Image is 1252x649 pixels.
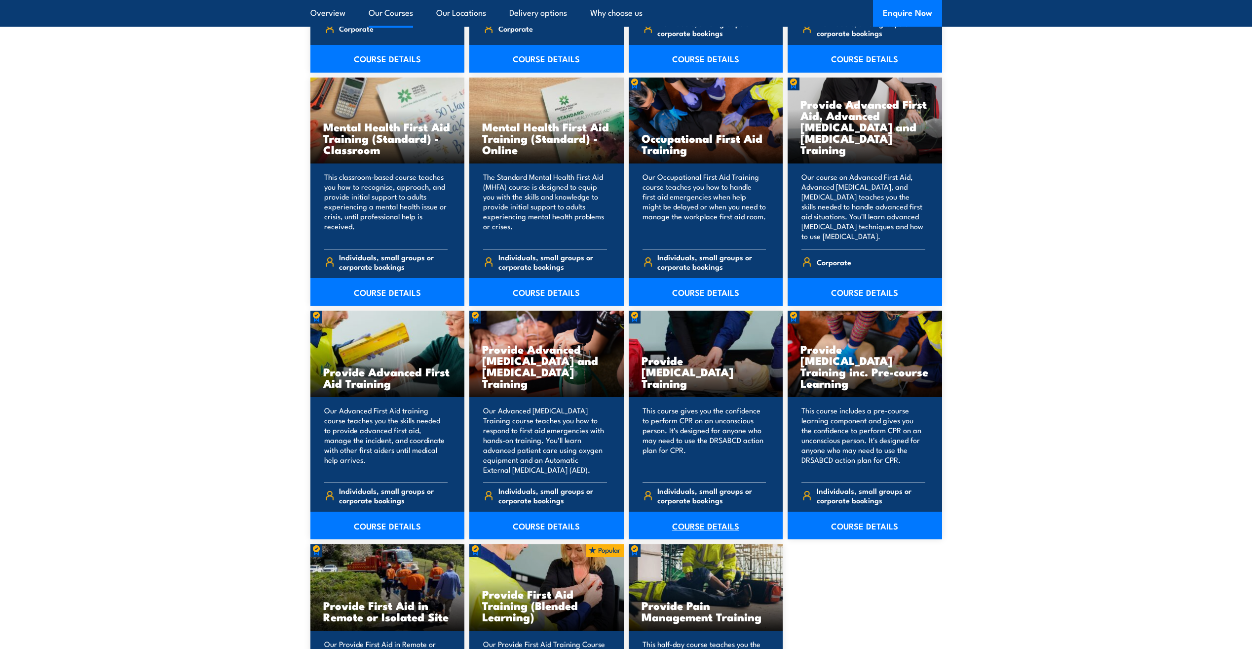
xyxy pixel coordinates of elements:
[629,512,783,539] a: COURSE DETAILS
[657,252,766,271] span: Individuals, small groups or corporate bookings
[498,252,607,271] span: Individuals, small groups or corporate bookings
[498,486,607,505] span: Individuals, small groups or corporate bookings
[469,278,624,306] a: COURSE DETAILS
[817,19,925,38] span: Individuals, small groups or corporate bookings
[339,21,374,36] span: Corporate
[657,486,766,505] span: Individuals, small groups or corporate bookings
[339,486,448,505] span: Individuals, small groups or corporate bookings
[483,172,607,241] p: The Standard Mental Health First Aid (MHFA) course is designed to equip you with the skills and k...
[498,21,533,36] span: Corporate
[324,406,448,475] p: Our Advanced First Aid training course teaches you the skills needed to provide advanced first ai...
[629,45,783,73] a: COURSE DETAILS
[801,406,925,475] p: This course includes a pre-course learning component and gives you the confidence to perform CPR ...
[642,132,770,155] h3: Occupational First Aid Training
[482,588,611,622] h3: Provide First Aid Training (Blended Learning)
[483,406,607,475] p: Our Advanced [MEDICAL_DATA] Training course teaches you how to respond to first aid emergencies w...
[310,512,465,539] a: COURSE DETAILS
[817,486,925,505] span: Individuals, small groups or corporate bookings
[324,172,448,241] p: This classroom-based course teaches you how to recognise, approach, and provide initial support t...
[642,355,770,389] h3: Provide [MEDICAL_DATA] Training
[310,45,465,73] a: COURSE DETAILS
[482,121,611,155] h3: Mental Health First Aid Training (Standard) - Online
[817,254,851,270] span: Corporate
[800,98,929,155] h3: Provide Advanced First Aid, Advanced [MEDICAL_DATA] and [MEDICAL_DATA] Training
[800,343,929,389] h3: Provide [MEDICAL_DATA] Training inc. Pre-course Learning
[469,512,624,539] a: COURSE DETAILS
[657,19,766,38] span: Individuals, small groups or corporate bookings
[788,278,942,306] a: COURSE DETAILS
[469,45,624,73] a: COURSE DETAILS
[642,600,770,622] h3: Provide Pain Management Training
[801,172,925,241] p: Our course on Advanced First Aid, Advanced [MEDICAL_DATA], and [MEDICAL_DATA] teaches you the ski...
[629,278,783,306] a: COURSE DETAILS
[788,512,942,539] a: COURSE DETAILS
[323,600,452,622] h3: Provide First Aid in Remote or Isolated Site
[643,172,766,241] p: Our Occupational First Aid Training course teaches you how to handle first aid emergencies when h...
[323,366,452,389] h3: Provide Advanced First Aid Training
[323,121,452,155] h3: Mental Health First Aid Training (Standard) - Classroom
[643,406,766,475] p: This course gives you the confidence to perform CPR on an unconscious person. It's designed for a...
[482,343,611,389] h3: Provide Advanced [MEDICAL_DATA] and [MEDICAL_DATA] Training
[310,278,465,306] a: COURSE DETAILS
[339,252,448,271] span: Individuals, small groups or corporate bookings
[788,45,942,73] a: COURSE DETAILS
